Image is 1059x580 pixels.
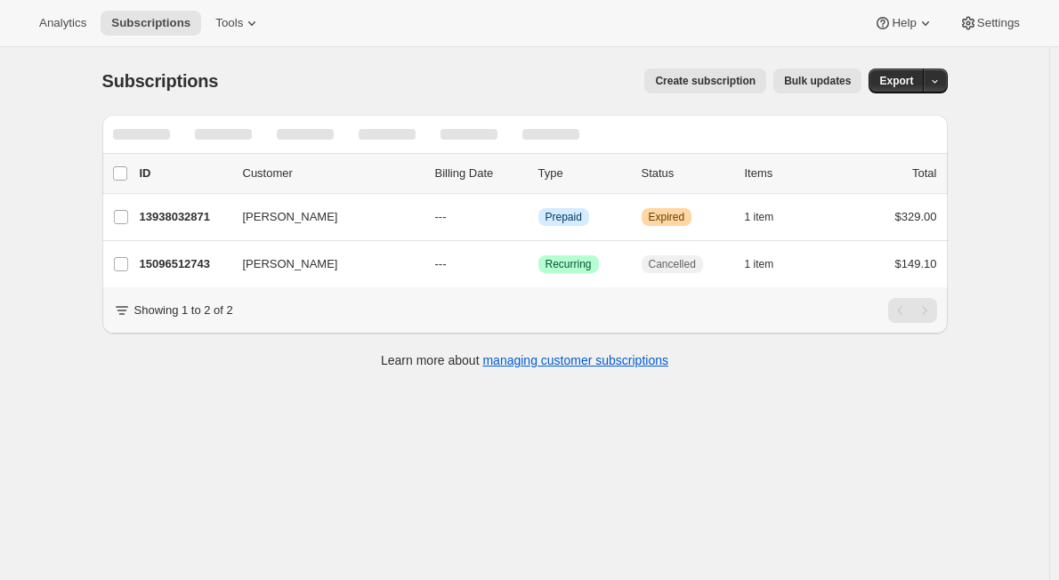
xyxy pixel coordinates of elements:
[101,11,201,36] button: Subscriptions
[784,74,851,88] span: Bulk updates
[912,165,936,182] p: Total
[243,165,421,182] p: Customer
[140,252,937,277] div: 15096512743[PERSON_NAME]---SuccessRecurringCancelled1 item$149.10
[140,208,229,226] p: 13938032871
[381,351,668,369] p: Learn more about
[863,11,944,36] button: Help
[888,298,937,323] nav: Pagination
[546,210,582,224] span: Prepaid
[102,71,219,91] span: Subscriptions
[140,165,229,182] p: ID
[232,250,410,278] button: [PERSON_NAME]
[644,68,766,93] button: Create subscription
[28,11,97,36] button: Analytics
[745,257,774,271] span: 1 item
[243,255,338,273] span: [PERSON_NAME]
[745,210,774,224] span: 1 item
[642,165,731,182] p: Status
[140,205,937,230] div: 13938032871[PERSON_NAME]---InfoPrepaidWarningExpired1 item$329.00
[892,16,916,30] span: Help
[205,11,271,36] button: Tools
[649,210,685,224] span: Expired
[895,210,937,223] span: $329.00
[435,257,447,270] span: ---
[140,255,229,273] p: 15096512743
[895,257,937,270] span: $149.10
[949,11,1031,36] button: Settings
[39,16,86,30] span: Analytics
[538,165,627,182] div: Type
[140,165,937,182] div: IDCustomerBilling DateTypeStatusItemsTotal
[134,302,233,319] p: Showing 1 to 2 of 2
[232,203,410,231] button: [PERSON_NAME]
[111,16,190,30] span: Subscriptions
[546,257,592,271] span: Recurring
[215,16,243,30] span: Tools
[482,353,668,367] a: managing customer subscriptions
[649,257,696,271] span: Cancelled
[243,208,338,226] span: [PERSON_NAME]
[879,74,913,88] span: Export
[745,165,834,182] div: Items
[745,252,794,277] button: 1 item
[435,165,524,182] p: Billing Date
[773,68,861,93] button: Bulk updates
[869,68,924,93] button: Export
[435,210,447,223] span: ---
[655,74,756,88] span: Create subscription
[977,16,1020,30] span: Settings
[745,205,794,230] button: 1 item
